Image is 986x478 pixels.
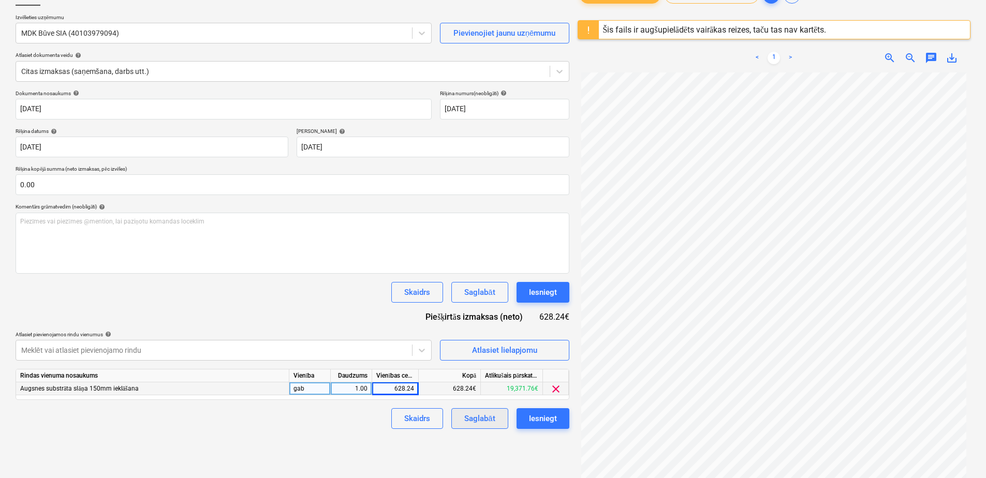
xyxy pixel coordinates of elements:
span: Augsnes substrāta slāņa 150mm ieklāšana [20,385,139,392]
div: Skaidrs [404,286,430,299]
input: Rēķina kopējā summa (neto izmaksas, pēc izvēles) [16,174,569,195]
button: Atlasiet lielapjomu [440,340,569,361]
div: Komentārs grāmatvedim (neobligāti) [16,203,569,210]
span: clear [550,383,562,395]
p: Rēķina kopējā summa (neto izmaksas, pēc izvēles) [16,166,569,174]
span: chat [925,52,937,64]
span: zoom_in [884,52,896,64]
div: 628.24 [376,382,414,395]
div: Iesniegt [529,286,557,299]
div: Skaidrs [404,412,430,425]
div: Vienības cena [372,369,419,382]
div: 1.00 [335,382,367,395]
div: Vienība [289,369,331,382]
div: 628.24€ [419,382,481,395]
button: Saglabāt [451,408,508,429]
div: Šis fails ir augšupielādēts vairākas reizes, taču tas nav kartēts. [603,25,827,35]
span: zoom_out [904,52,917,64]
div: Pievienojiet jaunu uzņēmumu [453,26,556,40]
input: Izpildes datums nav norādīts [297,137,569,157]
span: help [498,90,507,96]
div: Piešķirtās izmaksas (neto) [417,311,539,323]
button: Iesniegt [517,408,569,429]
p: Izvēlieties uzņēmumu [16,14,432,23]
a: Previous page [751,52,763,64]
div: 628.24€ [539,311,569,323]
div: Atlasiet dokumenta veidu [16,52,569,58]
div: Rindas vienuma nosaukums [16,369,289,382]
div: Atlikušais pārskatītais budžets [481,369,543,382]
div: Kopā [419,369,481,382]
button: Saglabāt [451,282,508,303]
div: Daudzums [331,369,372,382]
span: save_alt [946,52,958,64]
div: [PERSON_NAME] [297,128,569,135]
button: Skaidrs [391,282,443,303]
span: help [49,128,57,135]
div: Saglabāt [464,286,495,299]
a: Page 1 is your current page [768,52,780,64]
div: Atlasiet lielapjomu [472,343,537,357]
div: Rēķina numurs (neobligāti) [440,90,569,97]
span: help [73,52,81,58]
span: help [71,90,79,96]
iframe: Chat Widget [934,428,986,478]
button: Iesniegt [517,282,569,303]
div: gab [289,382,331,395]
div: Saglabāt [464,412,495,425]
div: Atlasiet pievienojamos rindu vienumus [16,331,432,338]
span: help [97,204,105,210]
div: Dokumenta nosaukums [16,90,432,97]
button: Skaidrs [391,408,443,429]
input: Rēķina datums nav norādīts [16,137,288,157]
span: help [103,331,111,337]
input: Rēķina numurs [440,99,569,119]
div: Rēķina datums [16,128,288,135]
a: Next page [784,52,797,64]
input: Dokumenta nosaukums [16,99,432,119]
div: Iesniegt [529,412,557,425]
button: Pievienojiet jaunu uzņēmumu [440,23,569,43]
span: help [337,128,345,135]
div: 19,371.76€ [481,382,543,395]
